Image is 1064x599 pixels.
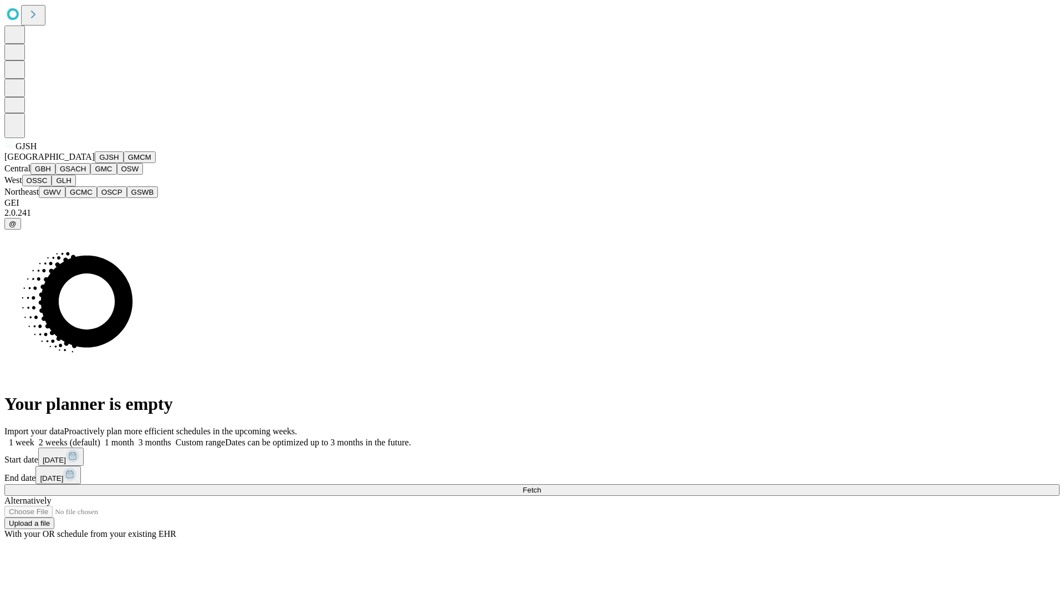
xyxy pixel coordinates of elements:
[95,151,124,163] button: GJSH
[64,427,297,436] span: Proactively plan more efficient schedules in the upcoming weeks.
[9,438,34,447] span: 1 week
[117,163,144,175] button: OSW
[4,175,22,185] span: West
[4,394,1060,414] h1: Your planner is empty
[127,186,158,198] button: GSWB
[4,152,95,161] span: [GEOGRAPHIC_DATA]
[35,466,81,484] button: [DATE]
[4,448,1060,466] div: Start date
[105,438,134,447] span: 1 month
[39,438,100,447] span: 2 weeks (default)
[4,164,30,173] span: Central
[4,484,1060,496] button: Fetch
[22,175,52,186] button: OSSC
[4,218,21,230] button: @
[39,186,65,198] button: GWV
[9,220,17,228] span: @
[4,187,39,196] span: Northeast
[225,438,411,447] span: Dates can be optimized up to 3 months in the future.
[16,141,37,151] span: GJSH
[124,151,156,163] button: GMCM
[38,448,84,466] button: [DATE]
[4,198,1060,208] div: GEI
[4,496,51,505] span: Alternatively
[4,427,64,436] span: Import your data
[523,486,541,494] span: Fetch
[65,186,97,198] button: GCMC
[139,438,171,447] span: 3 months
[176,438,225,447] span: Custom range
[4,517,54,529] button: Upload a file
[90,163,116,175] button: GMC
[52,175,75,186] button: GLH
[97,186,127,198] button: OSCP
[4,466,1060,484] div: End date
[55,163,90,175] button: GSACH
[30,163,55,175] button: GBH
[4,529,176,539] span: With your OR schedule from your existing EHR
[4,208,1060,218] div: 2.0.241
[40,474,63,483] span: [DATE]
[43,456,66,464] span: [DATE]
